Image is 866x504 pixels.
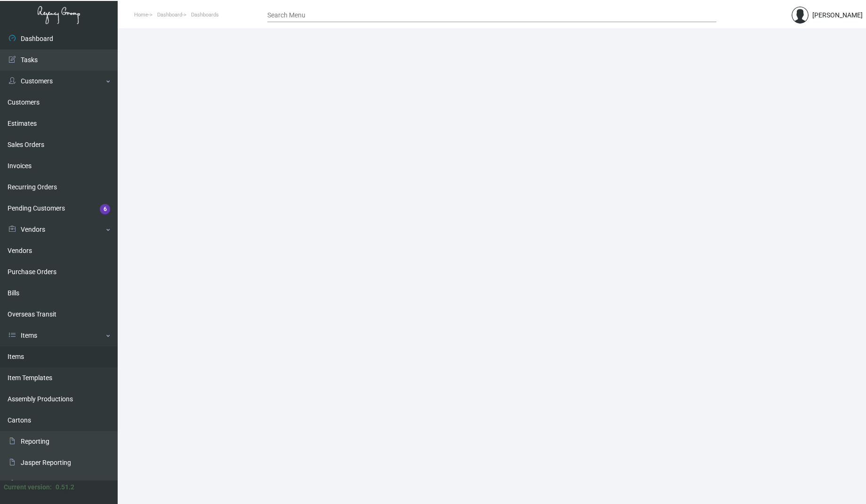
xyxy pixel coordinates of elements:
div: 0.51.2 [56,482,74,492]
img: admin@bootstrapmaster.com [792,7,809,24]
span: Home [134,12,148,18]
span: Dashboard [157,12,182,18]
div: [PERSON_NAME] [812,10,863,20]
div: Current version: [4,482,52,492]
span: Dashboards [191,12,219,18]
